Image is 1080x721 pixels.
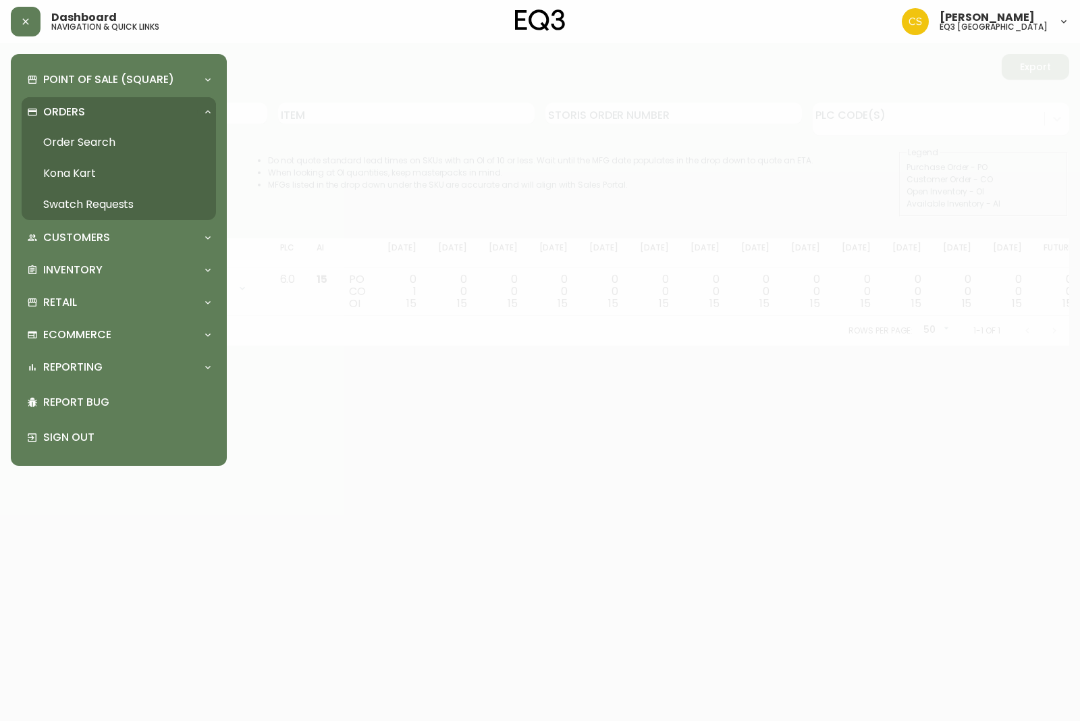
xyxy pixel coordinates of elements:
div: Orders [22,97,216,127]
p: Inventory [43,263,103,277]
h5: eq3 [GEOGRAPHIC_DATA] [940,23,1048,31]
p: Orders [43,105,85,119]
span: [PERSON_NAME] [940,12,1035,23]
div: Retail [22,288,216,317]
div: Inventory [22,255,216,285]
p: Reporting [43,360,103,375]
div: Reporting [22,352,216,382]
a: Kona Kart [22,158,216,189]
a: Order Search [22,127,216,158]
div: Customers [22,223,216,252]
div: Ecommerce [22,320,216,350]
span: Dashboard [51,12,117,23]
div: Sign Out [22,420,216,455]
h5: navigation & quick links [51,23,159,31]
p: Report Bug [43,395,211,410]
p: Point of Sale (Square) [43,72,174,87]
div: Report Bug [22,385,216,420]
p: Retail [43,295,77,310]
img: ed8259e910cb9901c453033fb9623775 [902,8,929,35]
a: Swatch Requests [22,189,216,220]
div: Point of Sale (Square) [22,65,216,95]
img: logo [515,9,565,31]
p: Sign Out [43,430,211,445]
p: Ecommerce [43,327,111,342]
p: Customers [43,230,110,245]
